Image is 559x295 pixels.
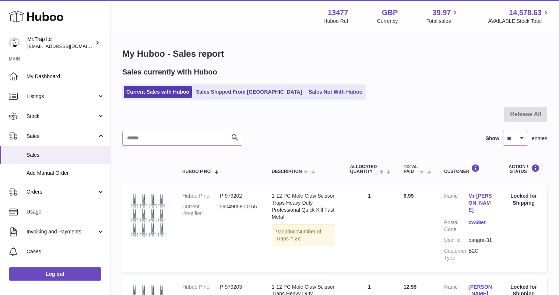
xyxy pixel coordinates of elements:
[27,43,108,49] span: [EMAIL_ADDRESS][DOMAIN_NAME]
[27,188,97,195] span: Orders
[509,8,542,18] span: 14,578.63
[468,237,493,244] dd: paugra-31
[182,284,219,291] dt: Huboo P no
[27,36,94,50] div: Mr.Trap ltd
[27,170,105,177] span: Add Manual Order
[468,247,493,261] dd: B2C
[488,18,550,25] span: AVAILABLE Stock Total
[27,133,97,140] span: Sales
[468,192,493,214] a: Mr [PERSON_NAME]
[488,8,550,25] a: 14,578.63 AVAILABLE Stock Total
[444,247,468,261] dt: Customer Type
[9,37,20,48] img: office@grabacz.eu
[507,192,540,206] div: Locked for Shipping
[507,164,540,174] div: Action / Status
[130,192,166,237] img: $_57.JPG
[377,18,398,25] div: Currency
[432,8,451,18] span: 39.97
[27,248,105,255] span: Cases
[193,86,305,98] a: Sales Shipped From [GEOGRAPHIC_DATA]
[122,67,217,77] h2: Sales currently with Huboo
[444,164,493,174] div: Customer
[182,169,211,174] span: Huboo P no
[276,229,321,242] span: Number of Traps = 2x;
[382,8,398,18] strong: GBP
[444,192,468,215] dt: Name
[27,113,97,120] span: Stock
[27,93,97,100] span: Listings
[404,164,418,174] span: Total paid
[486,135,499,142] label: Show
[124,86,192,98] a: Current Sales with Huboo
[182,203,219,217] dt: Current identifier
[426,18,459,25] span: Total sales
[342,185,396,272] td: 1
[27,208,105,215] span: Usage
[404,193,414,199] span: 9.99
[324,18,348,25] div: Huboo Ref
[426,8,459,25] a: 39.97 Total sales
[27,73,105,80] span: My Dashboard
[306,86,365,98] a: Sales Not With Huboo
[328,8,348,18] strong: 13477
[219,203,257,217] dd: 5904905910165
[444,237,468,244] dt: User Id
[27,228,97,235] span: Invoicing and Payments
[350,164,377,174] span: ALLOCATED Quantity
[219,284,257,291] dd: P-979203
[444,219,468,233] dt: Postal Code
[9,267,101,281] a: Log out
[272,169,302,174] span: Description
[404,284,416,290] span: 12.99
[27,152,105,159] span: Sales
[219,192,257,199] dd: P-979202
[532,135,547,142] span: entries
[272,224,335,246] div: Variation:
[182,192,219,199] dt: Huboo P no
[122,48,547,60] h1: My Huboo - Sales report
[468,219,493,226] a: cw69et
[272,192,335,221] div: 1-12 PC Mole Claw Scissor Traps Heavy Duty Professional Quick Kill Fast Metal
